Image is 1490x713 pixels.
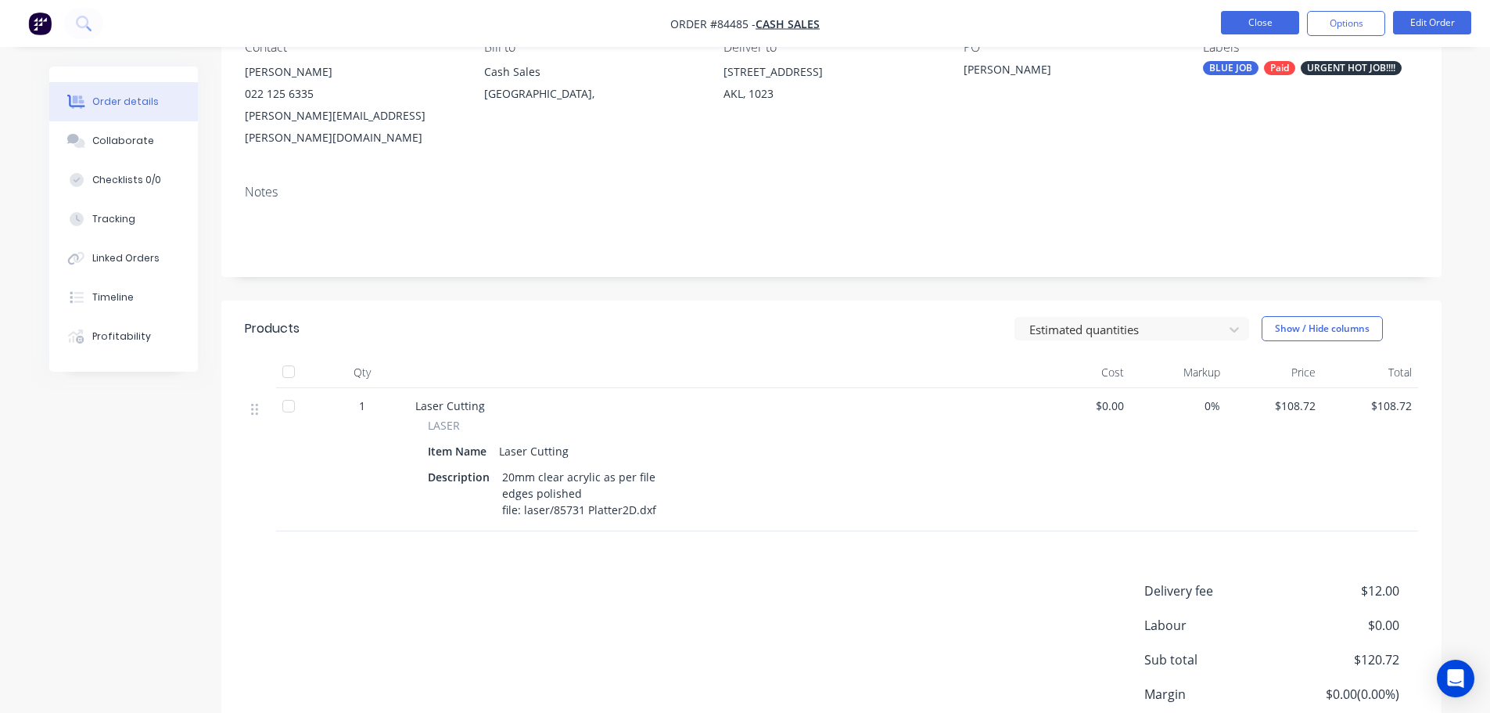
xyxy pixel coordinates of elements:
[92,173,161,187] div: Checklists 0/0
[49,278,198,317] button: Timeline
[1144,650,1284,669] span: Sub total
[1136,398,1220,414] span: 0%
[723,61,938,83] div: [STREET_ADDRESS]
[1262,316,1383,341] button: Show / Hide columns
[49,200,198,239] button: Tracking
[245,61,459,83] div: [PERSON_NAME]
[484,61,698,111] div: Cash Sales[GEOGRAPHIC_DATA],
[1283,582,1398,600] span: $12.00
[1221,11,1299,34] button: Close
[1041,398,1125,414] span: $0.00
[28,12,52,35] img: Factory
[245,185,1418,200] div: Notes
[964,40,1178,55] div: PO
[245,105,459,149] div: [PERSON_NAME][EMAIL_ADDRESS][PERSON_NAME][DOMAIN_NAME]
[1283,650,1398,669] span: $120.72
[1393,11,1471,34] button: Edit Order
[92,290,134,304] div: Timeline
[1035,357,1131,388] div: Cost
[245,61,459,149] div: [PERSON_NAME]022 125 6335[PERSON_NAME][EMAIL_ADDRESS][PERSON_NAME][DOMAIN_NAME]
[245,319,300,338] div: Products
[1301,61,1402,75] div: URGENT HOT JOB!!!!
[49,82,198,121] button: Order details
[723,83,938,105] div: AKL, 1023
[92,251,160,265] div: Linked Orders
[428,466,496,488] div: Description
[1283,685,1398,704] span: $0.00 ( 0.00 %)
[756,16,820,31] a: Cash Sales
[723,40,938,55] div: Deliver to
[49,239,198,278] button: Linked Orders
[1203,61,1258,75] div: BLUE JOB
[723,61,938,111] div: [STREET_ADDRESS]AKL, 1023
[49,160,198,200] button: Checklists 0/0
[493,440,575,463] div: Laser Cutting
[1264,61,1295,75] div: Paid
[1328,398,1412,414] span: $108.72
[1233,398,1316,414] span: $108.72
[484,61,698,83] div: Cash Sales
[484,83,698,105] div: [GEOGRAPHIC_DATA],
[92,95,159,109] div: Order details
[428,440,493,463] div: Item Name
[1307,11,1385,36] button: Options
[1203,40,1417,55] div: Labels
[92,329,151,344] div: Profitability
[964,61,1159,83] div: [PERSON_NAME]
[1226,357,1323,388] div: Price
[1130,357,1226,388] div: Markup
[1283,616,1398,635] span: $0.00
[92,212,135,226] div: Tracking
[245,40,459,55] div: Contact
[245,83,459,105] div: 022 125 6335
[428,417,460,434] span: LASER
[1144,616,1284,635] span: Labour
[359,398,365,414] span: 1
[415,398,485,413] span: Laser Cutting
[1144,582,1284,600] span: Delivery fee
[484,40,698,55] div: Bill to
[315,357,409,388] div: Qty
[496,466,662,521] div: 20mm clear acrylic as per file edges polished file: laser/85731 Platter2D.dxf
[92,134,154,148] div: Collaborate
[670,16,756,31] span: Order #84485 -
[1322,357,1418,388] div: Total
[1437,660,1474,697] div: Open Intercom Messenger
[49,317,198,356] button: Profitability
[49,121,198,160] button: Collaborate
[1144,685,1284,704] span: Margin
